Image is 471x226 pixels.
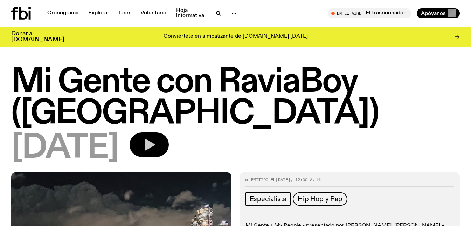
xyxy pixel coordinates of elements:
[11,131,118,166] font: [DATE]
[245,192,291,206] a: Especialista
[293,192,347,206] a: Hip Hop y Rap
[328,8,411,18] button: En el aireEl trasnochador
[250,196,287,203] font: Especialista
[172,8,210,18] a: Hoja informativa
[119,10,131,16] font: Leer
[11,65,379,131] font: Mi Gente con RaviaBoy ([GEOGRAPHIC_DATA])
[11,30,64,43] font: Donar a [DOMAIN_NAME]
[417,8,460,18] button: Apóyanos
[298,196,342,203] font: Hip Hop y Rap
[421,11,446,16] font: Apóyanos
[115,8,135,18] a: Leer
[290,177,322,183] font: , 12:00 a. m.
[276,177,290,183] font: [DATE]
[47,10,78,16] font: Cronograma
[140,10,166,16] font: Voluntario
[43,8,83,18] a: Cronograma
[88,10,109,16] font: Explorar
[251,177,276,183] font: Emitido el
[164,34,308,39] font: Conviértete en simpatizante de [DOMAIN_NAME] [DATE]
[136,8,171,18] a: Voluntario
[176,8,204,19] font: Hoja informativa
[84,8,113,18] a: Explorar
